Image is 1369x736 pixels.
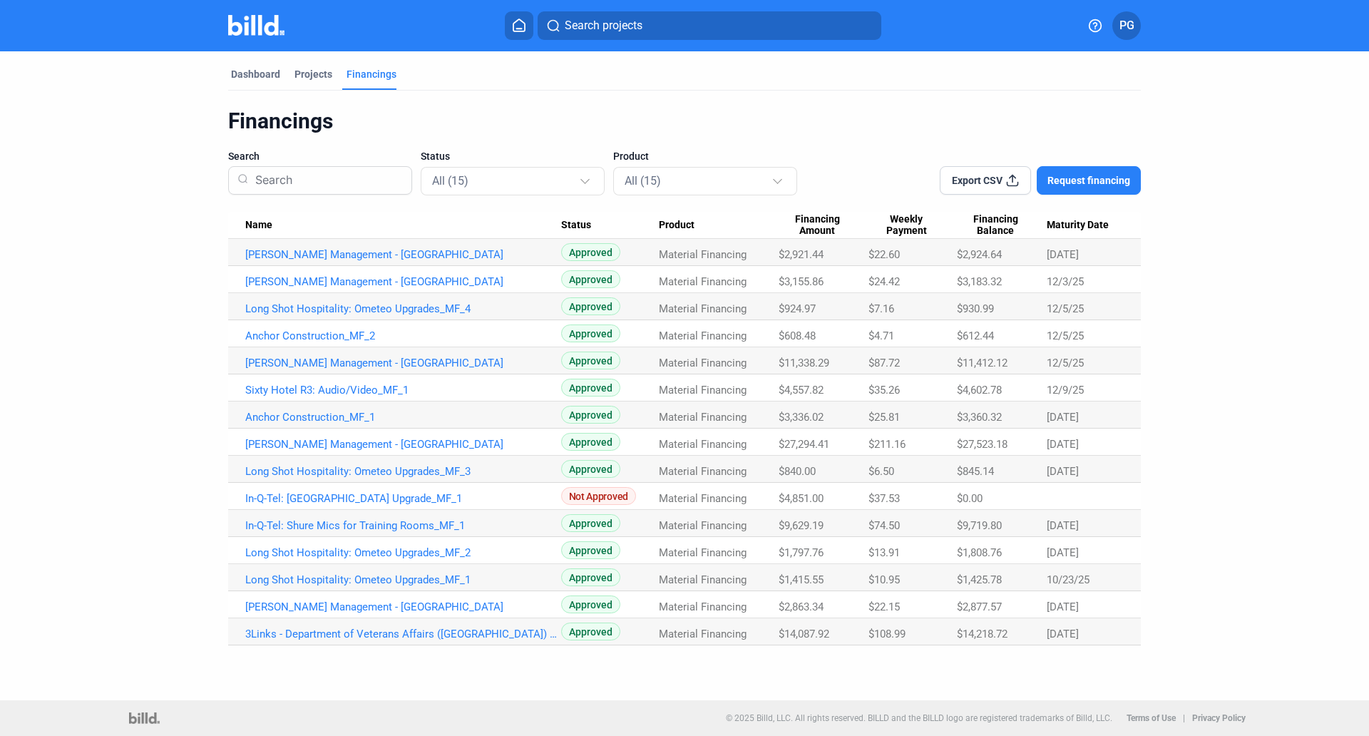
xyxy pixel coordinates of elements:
span: [DATE] [1047,411,1079,424]
span: Material Financing [659,384,747,397]
span: Approved [561,270,620,288]
a: Sixty Hotel R3: Audio/Video_MF_1 [245,384,561,397]
span: 12/5/25 [1047,357,1084,369]
span: $211.16 [868,438,906,451]
a: In-Q-Tel: [GEOGRAPHIC_DATA] Upgrade_MF_1 [245,492,561,505]
span: 12/5/25 [1047,329,1084,342]
a: Long Shot Hospitality: Ometeo Upgrades_MF_4 [245,302,561,315]
span: Approved [561,623,620,640]
span: $2,877.57 [957,600,1002,613]
span: Approved [561,406,620,424]
span: $27,294.41 [779,438,829,451]
span: $3,336.02 [779,411,824,424]
span: Status [561,219,591,232]
span: $24.42 [868,275,900,288]
span: $13.91 [868,546,900,559]
span: $612.44 [957,329,994,342]
span: Approved [561,297,620,315]
span: [DATE] [1047,628,1079,640]
span: 10/23/25 [1047,573,1089,586]
span: 12/3/25 [1047,275,1084,288]
span: $35.26 [868,384,900,397]
span: [DATE] [1047,519,1079,532]
span: Status [421,149,450,163]
span: Approved [561,433,620,451]
span: Material Financing [659,600,747,613]
mat-select-trigger: All (15) [625,174,661,188]
span: $9,629.19 [779,519,824,532]
span: Material Financing [659,438,747,451]
span: $608.48 [779,329,816,342]
span: $14,087.92 [779,628,829,640]
span: Material Financing [659,329,747,342]
span: $10.95 [868,573,900,586]
span: Approved [561,596,620,613]
span: $4,851.00 [779,492,824,505]
span: $27,523.18 [957,438,1007,451]
p: © 2025 Billd, LLC. All rights reserved. BILLD and the BILLD logo are registered trademarks of Bil... [726,713,1112,723]
span: Material Financing [659,465,747,478]
span: $14,218.72 [957,628,1007,640]
span: Product [613,149,649,163]
a: Long Shot Hospitality: Ometeo Upgrades_MF_1 [245,573,561,586]
span: Material Financing [659,546,747,559]
div: Maturity Date [1047,219,1124,232]
a: Anchor Construction_MF_1 [245,411,561,424]
span: $22.15 [868,600,900,613]
span: Material Financing [659,628,747,640]
div: Status [561,219,659,232]
div: Product [659,219,779,232]
span: $2,863.34 [779,600,824,613]
div: Weekly Payment [868,213,957,237]
span: $9,719.80 [957,519,1002,532]
span: Name [245,219,272,232]
span: Request financing [1047,173,1130,188]
button: PG [1112,11,1141,40]
span: $1,808.76 [957,546,1002,559]
a: [PERSON_NAME] Management - [GEOGRAPHIC_DATA] [245,438,561,451]
div: Financings [347,67,396,81]
mat-select-trigger: All (15) [432,174,468,188]
span: Approved [561,379,620,397]
img: logo [129,712,160,724]
span: Material Financing [659,573,747,586]
div: Financings [228,108,1141,135]
span: Financing Balance [957,213,1034,237]
span: $3,360.32 [957,411,1002,424]
span: $108.99 [868,628,906,640]
span: Material Financing [659,411,747,424]
span: $11,338.29 [779,357,829,369]
span: Not Approved [561,487,636,505]
span: 12/9/25 [1047,384,1084,397]
div: Name [245,219,561,232]
a: In-Q-Tel: Shure Mics for Training Rooms_MF_1 [245,519,561,532]
a: Long Shot Hospitality: Ometeo Upgrades_MF_3 [245,465,561,478]
span: Search [228,149,260,163]
span: [DATE] [1047,600,1079,613]
span: Approved [561,352,620,369]
span: $25.81 [868,411,900,424]
div: Dashboard [231,67,280,81]
a: [PERSON_NAME] Management - [GEOGRAPHIC_DATA] [245,357,561,369]
span: Approved [561,324,620,342]
div: Financing Balance [957,213,1047,237]
span: [DATE] [1047,546,1079,559]
span: $2,921.44 [779,248,824,261]
span: $845.14 [957,465,994,478]
span: $22.60 [868,248,900,261]
span: Financing Amount [779,213,856,237]
span: $6.50 [868,465,894,478]
span: $3,155.86 [779,275,824,288]
b: Terms of Use [1127,713,1176,723]
span: $2,924.64 [957,248,1002,261]
span: Material Financing [659,248,747,261]
span: $4.71 [868,329,894,342]
span: [DATE] [1047,465,1079,478]
span: Material Financing [659,302,747,315]
span: $11,412.12 [957,357,1007,369]
img: Billd Company Logo [228,15,284,36]
a: [PERSON_NAME] Management - [GEOGRAPHIC_DATA] [245,248,561,261]
span: $4,602.78 [957,384,1002,397]
span: Product [659,219,694,232]
span: [DATE] [1047,248,1079,261]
